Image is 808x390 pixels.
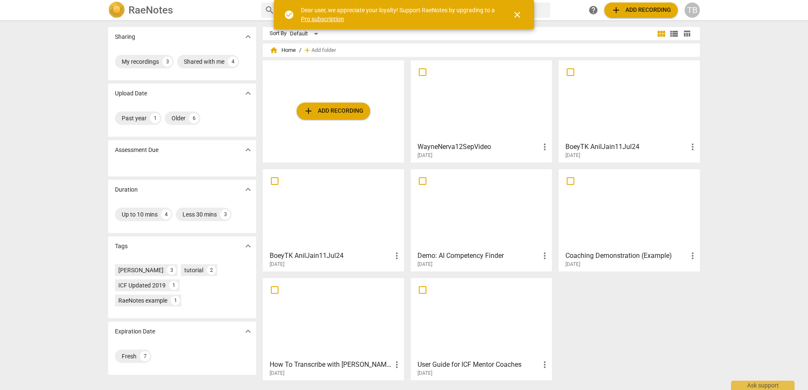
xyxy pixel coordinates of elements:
[115,89,147,98] p: Upload Date
[242,144,254,156] button: Show more
[118,296,167,305] div: RaeNotes example
[270,251,392,261] h3: BoeyTK AnilJain11Jul24
[243,145,253,155] span: expand_more
[414,63,549,159] a: WayneNerva12SepVideo[DATE]
[243,326,253,336] span: expand_more
[266,172,401,268] a: BoeyTK AnilJain11Jul24[DATE]
[167,265,176,275] div: 3
[688,251,698,261] span: more_vert
[242,87,254,100] button: Show more
[507,5,527,25] button: Close
[562,172,697,268] a: Coaching Demonstration (Example)[DATE]
[243,32,253,42] span: expand_more
[122,114,147,122] div: Past year
[242,325,254,338] button: Show more
[392,251,402,261] span: more_vert
[414,172,549,268] a: Demo: AI Competency Finder[DATE]
[299,47,301,54] span: /
[184,266,203,274] div: tutorial
[540,251,550,261] span: more_vert
[115,327,155,336] p: Expiration Date
[115,146,158,154] p: Assessment Due
[588,5,598,15] span: help
[604,3,678,18] button: Upload
[270,360,392,370] h3: How To Transcribe with RaeNotes
[418,251,540,261] h3: Demo: AI Competency Finder
[270,46,278,54] span: home
[161,209,171,219] div: 4
[512,10,522,20] span: close
[270,30,287,37] div: Sort By
[189,113,199,123] div: 6
[680,27,693,40] button: Table view
[685,3,700,18] button: TB
[183,210,217,219] div: Less 30 mins
[108,2,125,19] img: Logo
[242,240,254,252] button: Show more
[611,5,671,15] span: Add recording
[228,57,238,67] div: 4
[243,184,253,195] span: expand_more
[140,351,150,361] div: 7
[243,241,253,251] span: expand_more
[220,209,230,219] div: 3
[301,6,497,23] div: Dear user, we appreciate your loyalty! Support RaeNotes by upgrading to a
[118,266,164,274] div: [PERSON_NAME]
[656,29,666,39] span: view_module
[270,370,284,377] span: [DATE]
[128,4,173,16] h2: RaeNotes
[303,46,311,54] span: add
[586,3,601,18] a: Help
[162,57,172,67] div: 3
[418,152,432,159] span: [DATE]
[243,88,253,98] span: expand_more
[540,142,550,152] span: more_vert
[418,261,432,268] span: [DATE]
[565,142,688,152] h3: BoeyTK AnilJain11Jul24
[301,16,344,22] a: Pro subscription
[270,46,296,54] span: Home
[655,27,668,40] button: Tile view
[265,5,275,15] span: search
[418,370,432,377] span: [DATE]
[688,142,698,152] span: more_vert
[392,360,402,370] span: more_vert
[611,5,621,15] span: add
[171,296,180,305] div: 1
[207,265,216,275] div: 2
[418,360,540,370] h3: User Guide for ICF Mentor Coaches
[303,106,314,116] span: add
[565,251,688,261] h3: Coaching Demonstration (Example)
[122,352,136,360] div: Fresh
[303,106,363,116] span: Add recording
[668,27,680,40] button: List view
[108,2,254,19] a: LogoRaeNotes
[683,30,691,38] span: table_chart
[122,57,159,66] div: My recordings
[115,185,138,194] p: Duration
[122,210,158,219] div: Up to 10 mins
[565,261,580,268] span: [DATE]
[311,47,336,54] span: Add folder
[115,242,128,251] p: Tags
[242,183,254,196] button: Show more
[169,281,178,290] div: 1
[414,281,549,376] a: User Guide for ICF Mentor Coaches[DATE]
[731,381,794,390] div: Ask support
[118,281,166,290] div: ICF Updated 2019
[540,360,550,370] span: more_vert
[669,29,679,39] span: view_list
[284,10,294,20] span: check_circle
[266,281,401,376] a: How To Transcribe with [PERSON_NAME][DATE]
[418,142,540,152] h3: WayneNerva12SepVideo
[242,30,254,43] button: Show more
[150,113,160,123] div: 1
[290,27,321,41] div: Default
[184,57,224,66] div: Shared with me
[172,114,186,122] div: Older
[270,261,284,268] span: [DATE]
[562,63,697,159] a: BoeyTK AnilJain11Jul24[DATE]
[297,103,370,119] button: Upload
[115,32,135,41] p: Sharing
